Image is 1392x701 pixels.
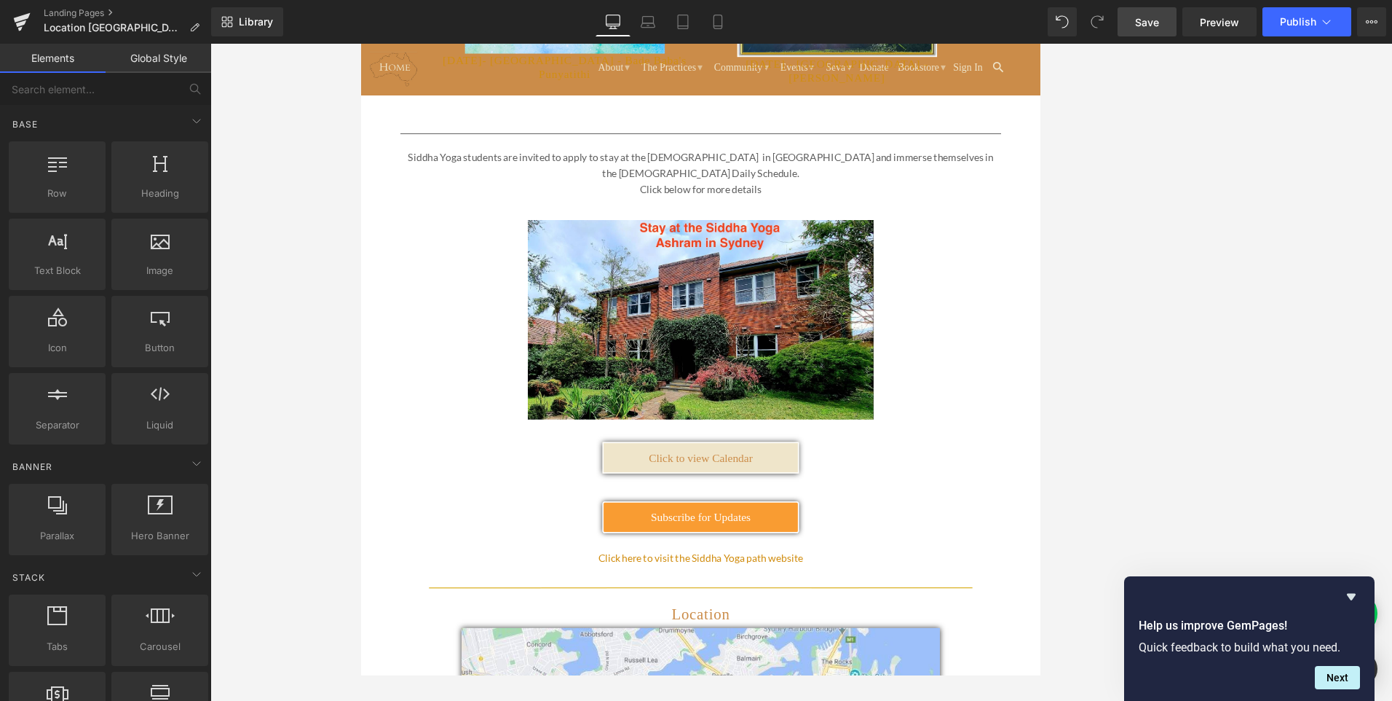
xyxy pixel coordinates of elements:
[61,139,820,176] span: Siddha Yoga students are invited to apply to stay at the [DEMOGRAPHIC_DATA] in [GEOGRAPHIC_DATA] ...
[13,263,101,278] span: Text Block
[116,528,204,544] span: Hero Banner
[13,418,101,433] span: Separator
[1139,617,1360,635] h2: Help us improve GemPages!
[1357,7,1386,36] button: More
[313,594,568,635] a: Subscribe for Updates
[13,639,101,654] span: Tabs
[11,571,47,584] span: Stack
[1262,7,1351,36] button: Publish
[1139,588,1360,689] div: Help us improve GemPages!
[700,7,735,36] a: Mobile
[106,44,211,73] a: Global Style
[11,460,54,474] span: Banner
[308,659,574,675] a: Click here to visit the Siddha Yoga path website
[13,528,101,544] span: Parallax
[116,639,204,654] span: Carousel
[1200,15,1239,30] span: Preview
[665,7,700,36] a: Tablet
[13,340,101,356] span: Icon
[596,7,630,36] a: Desktop
[116,263,204,278] span: Image
[1315,666,1360,689] button: Next question
[1342,588,1360,606] button: Hide survey
[116,186,204,201] span: Heading
[376,606,505,622] span: Subscribe for Updates
[102,13,426,48] a: [DATE]- [GEOGRAPHIC_DATA] - Bade Baba's Punyatithi
[211,7,283,36] a: New Library
[1280,16,1316,28] span: Publish
[11,117,39,131] span: Base
[630,7,665,36] a: Laptop
[1139,641,1360,654] p: Quick feedback to build what you need.
[44,7,211,19] a: Landing Pages
[1048,7,1077,36] button: Undo
[116,418,204,433] span: Liquid
[1135,15,1159,30] span: Save
[239,15,273,28] span: Library
[1182,7,1257,36] a: Preview
[1083,7,1112,36] button: Redo
[116,340,204,356] span: Button
[373,529,508,545] span: Click to view Calendar
[13,186,101,201] span: Row
[44,22,183,34] span: Location [GEOGRAPHIC_DATA]
[455,17,779,52] a: [DATE] - [GEOGRAPHIC_DATA] - [PERSON_NAME]
[362,181,519,197] span: Click below for more details
[313,517,568,557] a: Click to view Calendar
